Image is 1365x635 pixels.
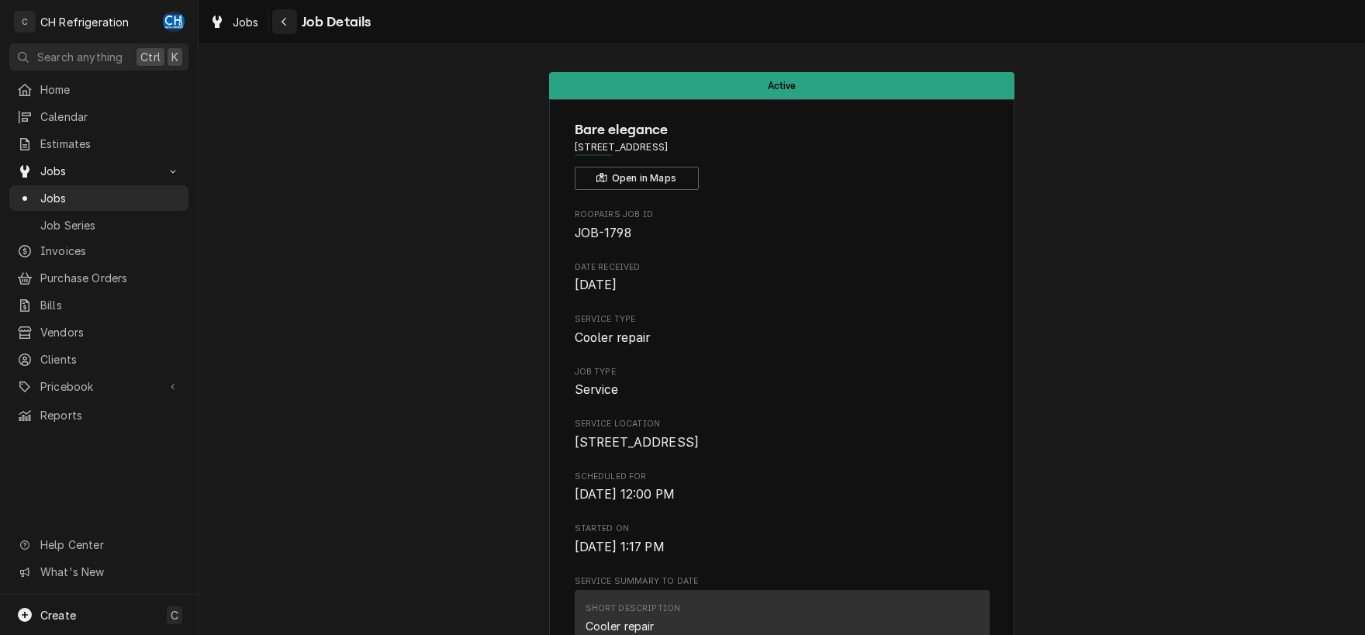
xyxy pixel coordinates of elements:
[575,575,990,588] span: Service Summary To Date
[575,538,990,557] span: Started On
[9,77,188,102] a: Home
[575,523,990,535] span: Started On
[575,224,990,243] span: Roopairs Job ID
[9,374,188,399] a: Go to Pricebook
[9,532,188,557] a: Go to Help Center
[9,292,188,318] a: Bills
[40,407,181,423] span: Reports
[575,487,675,502] span: [DATE] 12:00 PM
[575,523,990,556] div: Started On
[575,119,990,140] span: Name
[171,607,178,623] span: C
[575,418,990,430] span: Service Location
[40,243,181,259] span: Invoices
[586,618,655,634] div: Cooler repair
[297,12,371,33] span: Job Details
[575,167,699,190] button: Open in Maps
[575,433,990,452] span: Service Location
[163,11,185,33] div: Chris Hiraga's Avatar
[575,313,990,326] span: Service Type
[40,14,130,30] div: CH Refrigeration
[575,276,990,295] span: Date Received
[575,485,990,504] span: Scheduled For
[575,366,990,378] span: Job Type
[9,212,188,238] a: Job Series
[40,163,157,179] span: Jobs
[9,559,188,585] a: Go to What's New
[233,14,259,30] span: Jobs
[575,140,990,154] span: Address
[9,131,188,157] a: Estimates
[575,313,990,347] div: Service Type
[575,471,990,504] div: Scheduled For
[575,261,990,295] div: Date Received
[40,324,181,340] span: Vendors
[9,265,188,291] a: Purchase Orders
[575,381,990,399] span: Job Type
[40,109,181,125] span: Calendar
[40,537,179,553] span: Help Center
[14,11,36,33] div: C
[575,209,990,242] div: Roopairs Job ID
[40,609,76,622] span: Create
[575,329,990,347] span: Service Type
[768,81,797,91] span: Active
[549,72,1014,99] div: Status
[575,119,990,190] div: Client Information
[40,190,181,206] span: Jobs
[40,351,181,368] span: Clients
[40,297,181,313] span: Bills
[9,104,188,129] a: Calendar
[575,435,700,450] span: [STREET_ADDRESS]
[575,330,651,345] span: Cooler repair
[171,49,178,65] span: K
[40,81,181,98] span: Home
[9,43,188,71] button: Search anythingCtrlK
[575,261,990,274] span: Date Received
[9,319,188,345] a: Vendors
[40,270,181,286] span: Purchase Orders
[575,471,990,483] span: Scheduled For
[272,9,297,34] button: Navigate back
[40,378,157,395] span: Pricebook
[575,209,990,221] span: Roopairs Job ID
[575,278,617,292] span: [DATE]
[40,564,179,580] span: What's New
[163,11,185,33] div: CH
[9,402,188,428] a: Reports
[203,9,265,35] a: Jobs
[9,238,188,264] a: Invoices
[586,602,681,615] div: Short Description
[140,49,161,65] span: Ctrl
[575,226,631,240] span: JOB-1798
[40,136,181,152] span: Estimates
[37,49,123,65] span: Search anything
[575,366,990,399] div: Job Type
[575,382,619,397] span: Service
[9,347,188,372] a: Clients
[9,158,188,184] a: Go to Jobs
[40,217,181,233] span: Job Series
[575,540,665,554] span: [DATE] 1:17 PM
[9,185,188,211] a: Jobs
[575,418,990,451] div: Service Location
